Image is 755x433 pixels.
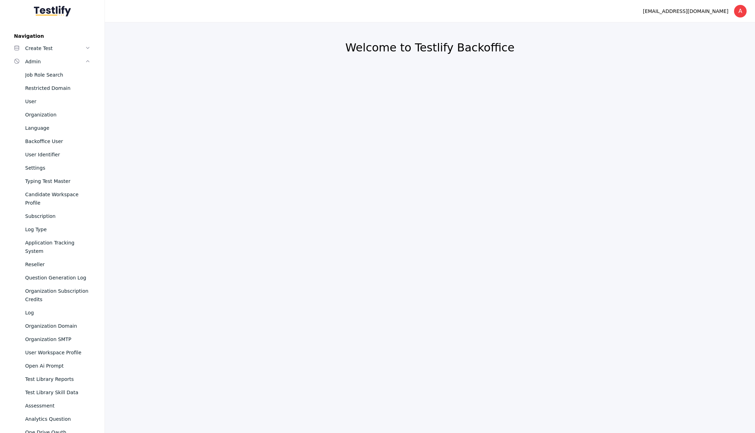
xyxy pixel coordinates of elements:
[25,225,91,234] div: Log Type
[25,260,91,269] div: Reseller
[8,33,96,39] label: Navigation
[25,84,91,92] div: Restricted Domain
[8,81,96,95] a: Restricted Domain
[8,210,96,223] a: Subscription
[8,346,96,359] a: User Workspace Profile
[734,5,747,17] div: A
[25,322,91,330] div: Organization Domain
[25,308,91,317] div: Log
[8,175,96,188] a: Typing Test Master
[25,348,91,357] div: User Workspace Profile
[25,124,91,132] div: Language
[25,177,91,185] div: Typing Test Master
[8,359,96,372] a: Open Ai Prompt
[8,188,96,210] a: Candidate Workspace Profile
[25,212,91,220] div: Subscription
[25,362,91,370] div: Open Ai Prompt
[25,274,91,282] div: Question Generation Log
[8,95,96,108] a: User
[8,236,96,258] a: Application Tracking System
[25,44,85,52] div: Create Test
[25,150,91,159] div: User Identifier
[25,287,91,304] div: Organization Subscription Credits
[8,223,96,236] a: Log Type
[8,108,96,121] a: Organization
[8,135,96,148] a: Backoffice User
[25,137,91,145] div: Backoffice User
[8,121,96,135] a: Language
[8,333,96,346] a: Organization SMTP
[25,71,91,79] div: Job Role Search
[25,97,91,106] div: User
[25,239,91,255] div: Application Tracking System
[25,375,91,383] div: Test Library Reports
[25,111,91,119] div: Organization
[8,386,96,399] a: Test Library Skill Data
[122,41,738,55] h2: Welcome to Testlify Backoffice
[8,148,96,161] a: User Identifier
[8,161,96,175] a: Settings
[8,306,96,319] a: Log
[8,412,96,426] a: Analytics Question
[8,68,96,81] a: Job Role Search
[34,6,71,16] img: Testlify - Backoffice
[8,258,96,271] a: Reseller
[8,399,96,412] a: Assessment
[25,335,91,343] div: Organization SMTP
[8,284,96,306] a: Organization Subscription Credits
[25,415,91,423] div: Analytics Question
[25,402,91,410] div: Assessment
[8,372,96,386] a: Test Library Reports
[25,190,91,207] div: Candidate Workspace Profile
[643,7,728,15] div: [EMAIL_ADDRESS][DOMAIN_NAME]
[25,164,91,172] div: Settings
[8,271,96,284] a: Question Generation Log
[8,319,96,333] a: Organization Domain
[25,388,91,397] div: Test Library Skill Data
[25,57,85,66] div: Admin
